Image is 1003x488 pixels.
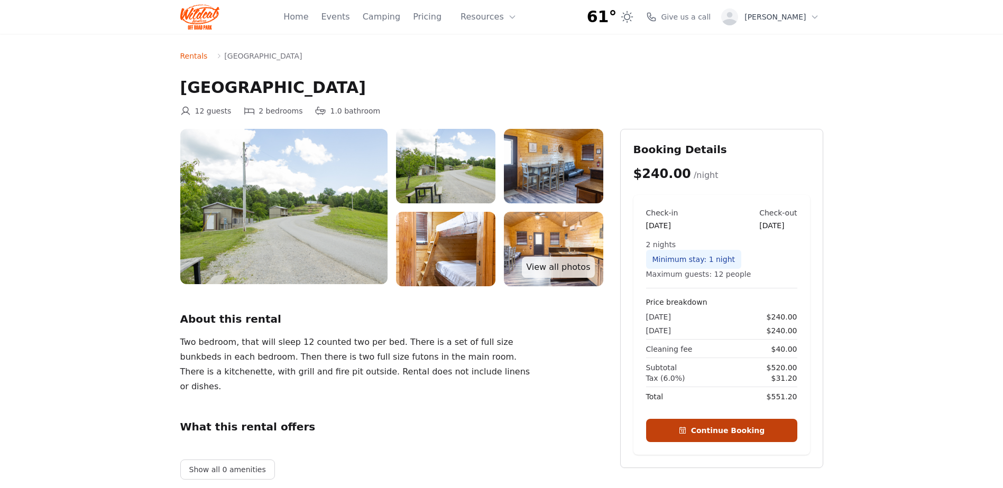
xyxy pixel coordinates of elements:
span: 12 guests [195,106,232,116]
span: $240.00 [767,312,797,322]
a: Camping [363,11,400,23]
span: $520.00 [767,362,797,373]
span: Tax (6.0%) [646,373,685,383]
a: Rentals [180,51,208,61]
button: Resources [454,6,523,27]
h4: Price breakdown [646,297,797,307]
span: $240.00 [633,166,691,181]
h1: [GEOGRAPHIC_DATA] [180,78,823,97]
a: Home [283,11,308,23]
span: Cleaning fee [646,344,693,354]
a: Give us a call [646,12,711,22]
h2: What this rental offers [180,419,603,434]
span: $40.00 [771,344,797,354]
img: WildcatOffroad_Moose%20Lodge%2019.jpg [396,129,495,203]
span: [DATE] [646,325,671,336]
div: [DATE] [759,220,797,231]
span: $551.20 [767,391,797,402]
a: View all photos [522,257,594,278]
h2: About this rental [180,312,603,326]
button: [PERSON_NAME] [717,4,823,30]
span: $31.20 [771,373,797,383]
img: WildcatOffroad_Moose%20lodge%2017.jpg [396,212,495,286]
img: WildcatOffroad_Moose%20Lodge%2020.jpg [180,129,388,284]
a: Pricing [413,11,441,23]
img: WildcatOffroad_Moose%20Lodge%2018.jpg [504,129,603,203]
button: Show all 0 amenities [180,459,275,480]
span: 1.0 bathroom [330,106,380,116]
span: Give us a call [661,12,711,22]
div: Minimum stay: 1 night [646,250,742,269]
div: Maximum guests: 12 people [646,269,797,279]
span: /night [694,170,719,180]
a: Events [321,11,349,23]
h2: Booking Details [633,142,810,157]
div: Two bedroom, that will sleep 12 counted two per bed. There is a set of full size bunkbeds in each... [180,335,530,394]
img: WildcatOffroad_Moose%20Lodge%2016.jpg [504,212,603,286]
span: 61° [587,7,617,26]
span: Total [646,391,664,402]
span: [GEOGRAPHIC_DATA] [224,51,302,61]
span: 2 bedrooms [259,106,302,116]
span: $240.00 [767,325,797,336]
span: [DATE] [646,312,671,322]
div: Check-in [646,208,678,218]
img: Wildcat Logo [180,4,220,30]
nav: Breadcrumb [180,51,823,61]
div: [DATE] [646,220,678,231]
div: 2 nights [646,239,797,250]
div: Check-out [759,208,797,218]
span: [PERSON_NAME] [744,12,806,22]
button: Continue Booking [646,419,797,442]
span: Subtotal [646,362,677,373]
